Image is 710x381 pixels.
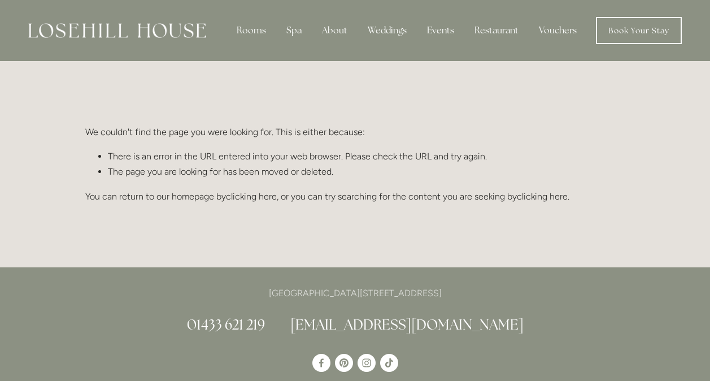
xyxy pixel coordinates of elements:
a: Instagram [358,354,376,372]
a: Book Your Stay [596,17,682,44]
li: There is an error in the URL entered into your web browser. Please check the URL and try again. [108,149,625,164]
div: Spa [277,19,311,42]
a: Vouchers [530,19,586,42]
div: Events [418,19,463,42]
a: Pinterest [335,354,353,372]
a: 01433 621 219 [187,315,265,334]
li: The page you are looking for has been moved or deleted. [108,164,625,179]
div: Restaurant [465,19,528,42]
a: TikTok [380,354,398,372]
img: Losehill House [28,23,206,38]
a: Losehill House Hotel & Spa [312,354,330,372]
div: Weddings [359,19,416,42]
div: About [313,19,356,42]
p: We couldn't find the page you were looking for. This is either because: [85,124,625,140]
p: [GEOGRAPHIC_DATA][STREET_ADDRESS] [85,285,625,301]
p: You can return to our homepage by , or you can try searching for the content you are seeking by . [85,189,625,204]
a: clicking here [517,191,568,202]
div: Rooms [228,19,275,42]
a: clicking here [226,191,277,202]
a: [EMAIL_ADDRESS][DOMAIN_NAME] [290,315,524,334]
